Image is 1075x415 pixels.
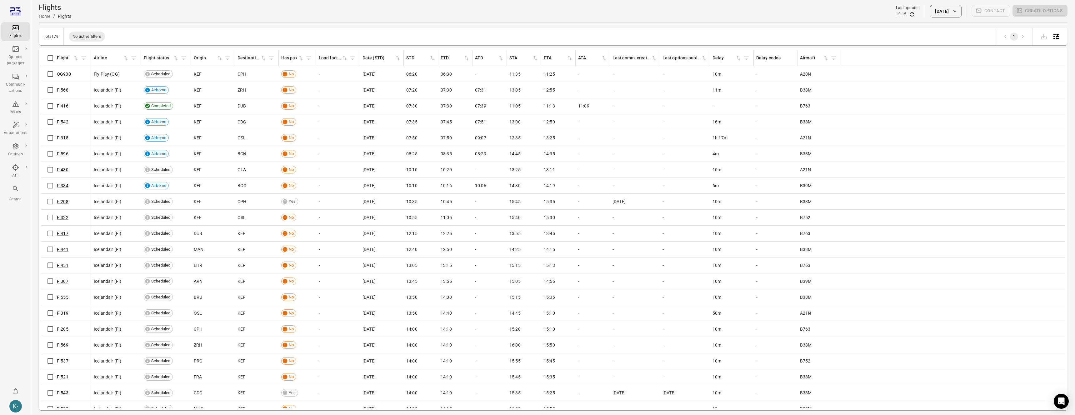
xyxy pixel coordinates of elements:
span: 14:19 [544,182,555,189]
span: B763 [800,103,811,109]
span: [DATE] [362,103,376,109]
a: FI537 [57,358,68,363]
div: K- [9,400,22,412]
a: FI441 [57,247,68,252]
span: Please make a selection to export [1037,33,1050,39]
button: Filter by aircraft [829,53,838,63]
a: FI208 [57,199,68,204]
span: KEF [194,182,202,189]
span: Fly Play (OG) [94,71,120,77]
span: CPH [237,71,246,77]
span: OSL [237,135,246,141]
span: 10:35 [406,198,417,205]
button: Filter by airline [129,53,138,63]
div: STD [406,55,429,62]
span: DUB [237,103,246,109]
a: FI533 [57,406,68,411]
span: No [287,119,296,125]
div: Airline [94,55,123,62]
span: B38M [800,151,812,157]
div: - [662,151,707,157]
span: Has pax [281,55,304,62]
div: - [319,182,357,189]
span: KEF [194,87,202,93]
div: Sort by has pax in ascending order [281,55,304,62]
span: Airborne [149,119,168,125]
span: GLA [237,167,246,173]
div: - [662,167,707,173]
div: - [612,103,657,109]
div: - [578,182,607,189]
a: Communi-cations [1,71,30,96]
span: Please make a selection to create communications [972,5,1010,17]
div: 10:15 [896,11,906,17]
span: Aircraft [800,55,829,62]
div: Flights [4,33,27,39]
span: Scheduled [149,198,172,205]
div: - [578,71,607,77]
span: [DATE] [612,198,626,205]
div: - [612,119,657,125]
div: - [578,135,607,141]
div: Sort by ETD in ascending order [441,55,470,62]
div: - [578,87,607,93]
span: No [287,151,296,157]
span: 1h 17m [712,135,727,141]
div: Sort by flight status in ascending order [144,55,179,62]
div: - [319,135,357,141]
div: Flights [58,13,71,19]
div: ATA [578,55,601,62]
div: - [612,151,657,157]
a: FI322 [57,215,68,220]
a: FI596 [57,151,68,156]
div: - [662,87,707,93]
span: 10:10 [406,167,417,173]
div: Destination [237,55,260,62]
span: ZRH [237,87,246,93]
span: 06:20 [406,71,417,77]
a: Flights [1,22,30,41]
div: Aircraft [800,55,823,62]
span: CDG [237,119,246,125]
span: No [287,182,296,189]
span: 07:50 [441,135,452,141]
span: KEF [194,103,202,109]
span: 11:09 [578,103,589,109]
h1: Flights [39,2,71,12]
div: STA [509,55,532,62]
a: FI318 [57,135,68,140]
span: Scheduled [149,214,172,221]
div: - [756,151,795,157]
div: Sort by date (STD) in ascending order [362,55,401,62]
span: 12:50 [544,119,555,125]
div: Sort by aircraft in ascending order [800,55,829,62]
span: 10:20 [441,167,452,173]
div: Open Intercom Messenger [1054,394,1069,409]
span: Flight [57,55,79,62]
div: - [578,198,607,205]
a: FI543 [57,390,68,395]
span: KEF [194,151,202,157]
div: Last comm. created [612,55,651,62]
div: ETA [544,55,567,62]
div: - [756,198,795,205]
button: Filter by destination [267,53,276,63]
div: - [319,151,357,157]
div: Communi-cations [4,82,27,94]
span: Airborne [149,135,168,141]
div: Options packages [4,54,27,67]
div: Sort by STD in ascending order [406,55,435,62]
div: Delay [712,55,735,62]
span: Icelandair (FI) [94,135,121,141]
span: Destination [237,55,267,62]
div: Sort by flight in ascending order [57,55,79,62]
a: FI542 [57,119,68,124]
div: - [756,87,795,93]
div: - [578,151,607,157]
span: Flight status [144,55,179,62]
div: API [4,172,27,179]
div: - [662,119,707,125]
div: Origin [194,55,217,62]
span: Icelandair (FI) [94,214,121,221]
